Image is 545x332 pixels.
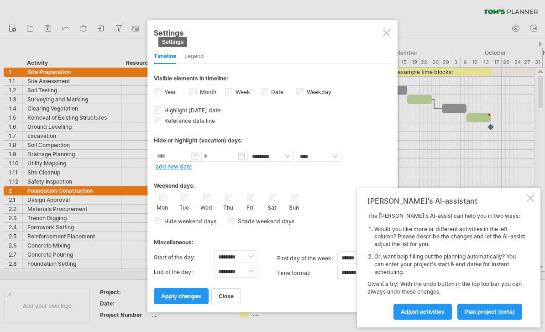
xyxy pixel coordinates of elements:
span: Reference date line [162,117,215,124]
li: Would you like more or different activities in the left column? Please describe the changes and l... [374,226,525,248]
label: Tue [178,202,190,211]
a: apply changes [154,288,209,304]
label: Wed [200,202,212,211]
label: Date [269,89,283,95]
label: Sun [288,202,299,211]
div: Miscellaneous: [154,230,391,248]
div: Timeline [154,49,176,64]
label: Year [162,89,176,95]
label: Week [234,89,250,95]
a: close [211,288,241,304]
label: Thu [222,202,234,211]
label: Mon [157,202,168,211]
label: Sat [266,202,278,211]
div: The [PERSON_NAME]'s AI-assist can help you in two ways: Give it a try! With the undo button in th... [367,212,525,319]
span: settings [158,37,187,47]
a: plan project (beta) [457,304,522,320]
span: Highlight [DATE] date [162,107,220,114]
span: plan project (beta) [465,308,515,315]
label: Fri [244,202,256,211]
span: Hide weekend days [161,218,216,225]
div: Legend [184,49,204,64]
span: apply changes [161,293,201,300]
div: Visible elements in timeline: [154,75,391,84]
a: Adjust activities [393,304,452,320]
label: End of the day: [154,265,214,279]
div: [PERSON_NAME]'s AI-assistant [367,196,525,206]
span: Shade weekend days [235,218,294,225]
label: Month [198,89,216,95]
label: Start of the day: [154,250,214,265]
a: add new date [156,163,192,170]
div: Weekend days: [154,174,391,191]
span: Adjust activities [401,308,445,315]
label: Time format: [277,266,337,280]
li: Or, want help filling out the planning automatically? You can enter your project's start & end da... [374,253,525,276]
label: Weekday [305,89,331,95]
div: Settings [154,24,391,41]
div: Hide or highlight (vacation) days: [154,137,391,144]
span: close [219,293,234,300]
label: first day of the week: [277,251,337,266]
